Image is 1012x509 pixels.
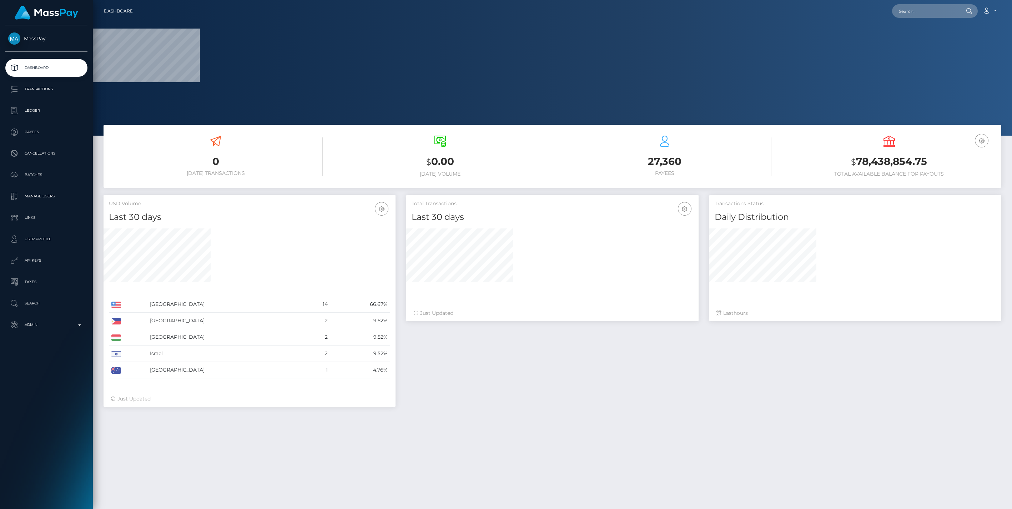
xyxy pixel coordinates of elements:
p: Links [8,212,85,223]
p: Batches [8,170,85,180]
td: 2 [304,313,331,329]
img: IL.png [111,351,121,357]
h5: USD Volume [109,200,390,207]
p: Ledger [8,105,85,116]
td: 4.76% [330,362,390,378]
a: Dashboard [5,59,87,77]
div: Just Updated [111,395,388,403]
h6: Payees [558,170,772,176]
img: MassPay Logo [15,6,78,20]
h4: Last 30 days [109,211,390,223]
td: [GEOGRAPHIC_DATA] [147,362,304,378]
a: Cancellations [5,145,87,162]
h3: 0.00 [333,155,547,169]
img: HU.png [111,334,121,341]
a: Links [5,209,87,227]
a: Manage Users [5,187,87,205]
h6: [DATE] Transactions [109,170,323,176]
td: 14 [304,296,331,313]
input: Search... [892,4,959,18]
h3: 0 [109,155,323,168]
div: Just Updated [413,309,691,317]
img: AU.png [111,367,121,374]
td: 1 [304,362,331,378]
p: User Profile [8,234,85,245]
h5: Transactions Status [715,200,996,207]
a: Admin [5,316,87,334]
a: Transactions [5,80,87,98]
td: Israel [147,346,304,362]
a: User Profile [5,230,87,248]
td: 9.52% [330,346,390,362]
img: MassPay [8,32,20,45]
p: Payees [8,127,85,137]
a: Taxes [5,273,87,291]
td: [GEOGRAPHIC_DATA] [147,296,304,313]
small: $ [426,157,431,167]
a: Batches [5,166,87,184]
h5: Total Transactions [412,200,693,207]
a: API Keys [5,252,87,269]
td: [GEOGRAPHIC_DATA] [147,329,304,346]
h6: Total Available Balance for Payouts [782,171,996,177]
td: [GEOGRAPHIC_DATA] [147,313,304,329]
a: Ledger [5,102,87,120]
img: PH.png [111,318,121,324]
a: Search [5,294,87,312]
p: Taxes [8,277,85,287]
span: MassPay [5,35,87,42]
p: API Keys [8,255,85,266]
small: $ [851,157,856,167]
p: Cancellations [8,148,85,159]
p: Admin [8,319,85,330]
h4: Daily Distribution [715,211,996,223]
p: Manage Users [8,191,85,202]
h6: [DATE] Volume [333,171,547,177]
p: Search [8,298,85,309]
a: Payees [5,123,87,141]
div: Last hours [716,309,994,317]
p: Dashboard [8,62,85,73]
h3: 78,438,854.75 [782,155,996,169]
h3: 27,360 [558,155,772,168]
td: 9.52% [330,329,390,346]
img: US.png [111,302,121,308]
td: 9.52% [330,313,390,329]
td: 2 [304,329,331,346]
p: Transactions [8,84,85,95]
td: 66.67% [330,296,390,313]
td: 2 [304,346,331,362]
h4: Last 30 days [412,211,693,223]
a: Dashboard [104,4,134,19]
